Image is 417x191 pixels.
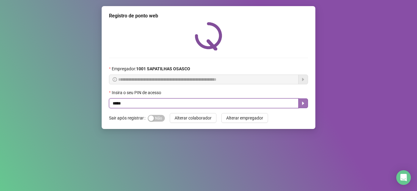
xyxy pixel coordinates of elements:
div: Registro de ponto web [109,12,308,20]
strong: 1001 SAPATILHAS OSASCO [136,66,190,71]
span: caret-right [301,101,306,106]
label: Sair após registrar [109,113,148,123]
button: Alterar empregador [221,113,268,123]
span: Alterar colaborador [175,115,212,121]
span: Alterar empregador [226,115,263,121]
img: QRPoint [195,22,222,50]
label: Insira o seu PIN de acesso [109,89,165,96]
span: Empregador : [112,65,190,72]
button: Alterar colaborador [170,113,216,123]
div: Open Intercom Messenger [396,170,411,185]
span: info-circle [113,77,117,82]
